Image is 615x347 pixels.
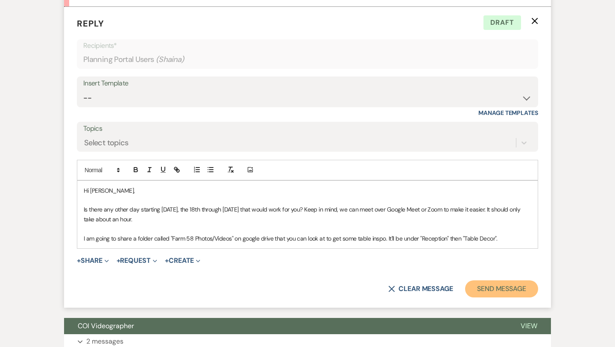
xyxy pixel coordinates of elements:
[478,109,538,117] a: Manage Templates
[117,257,120,264] span: +
[64,318,507,334] button: COI Videographer
[117,257,157,264] button: Request
[465,280,538,297] button: Send Message
[84,186,531,195] p: Hi [PERSON_NAME],
[77,257,81,264] span: +
[86,336,123,347] p: 2 messages
[165,257,200,264] button: Create
[84,137,129,149] div: Select topics
[521,321,537,330] span: View
[165,257,169,264] span: +
[83,77,532,90] div: Insert Template
[83,51,532,68] div: Planning Portal Users
[83,40,532,51] p: Recipients*
[83,123,532,135] label: Topics
[156,54,185,65] span: ( Shaina )
[84,234,531,243] p: I am going to share a folder called "Farm 58 Photos/Videos" on google drive that you can look at ...
[388,285,453,292] button: Clear message
[483,15,521,30] span: Draft
[84,205,531,224] p: Is there any other day starting [DATE], the 18th through [DATE] that would work for you? Keep in ...
[77,18,104,29] span: Reply
[77,257,109,264] button: Share
[507,318,551,334] button: View
[78,321,134,330] span: COI Videographer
